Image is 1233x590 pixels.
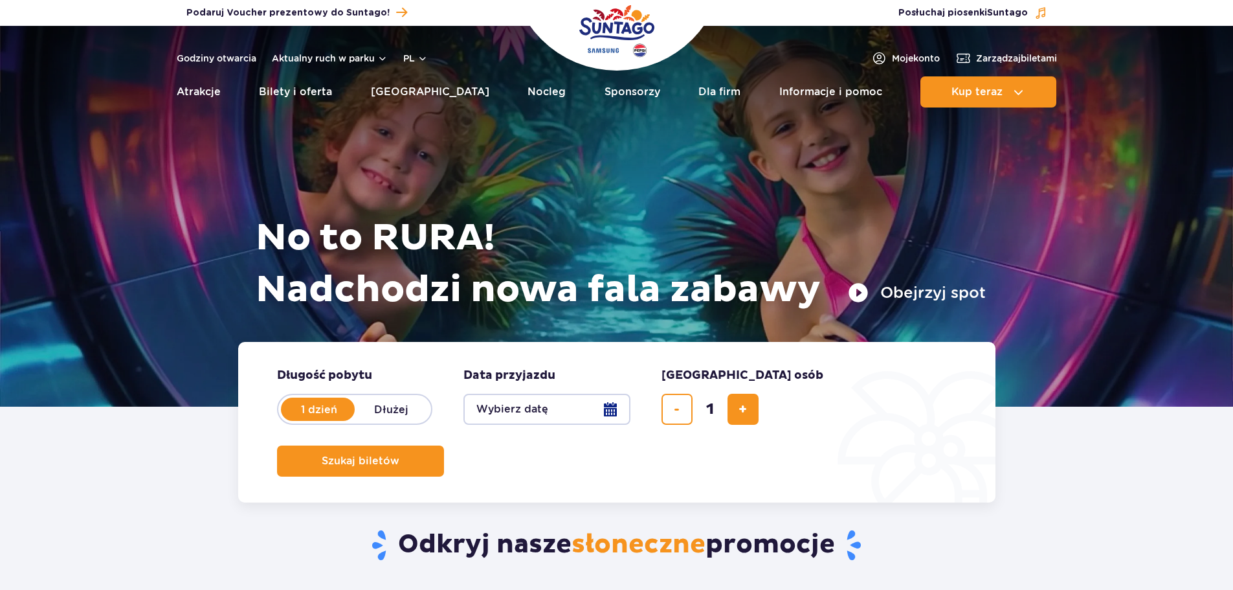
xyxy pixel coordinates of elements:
[848,282,986,303] button: Obejrzyj spot
[528,76,566,108] a: Nocleg
[898,6,1047,19] button: Posłuchaj piosenkiSuntago
[694,394,726,425] input: liczba biletów
[871,51,940,66] a: Mojekonto
[238,342,995,503] form: Planowanie wizyty w Park of Poland
[322,455,399,467] span: Szukaj biletów
[282,396,356,423] label: 1 dzień
[951,86,1003,98] span: Kup teraz
[186,6,390,19] span: Podaruj Voucher prezentowy do Suntago!
[955,51,1057,66] a: Zarządzajbiletami
[987,8,1028,17] span: Suntago
[463,368,555,383] span: Data przyjazdu
[698,76,740,108] a: Dla firm
[728,394,759,425] button: dodaj bilet
[976,52,1057,65] span: Zarządzaj biletami
[186,4,407,21] a: Podaruj Voucher prezentowy do Suntago!
[605,76,660,108] a: Sponsorzy
[892,52,940,65] span: Moje konto
[177,76,221,108] a: Atrakcje
[661,368,823,383] span: [GEOGRAPHIC_DATA] osób
[572,528,705,561] span: słoneczne
[259,76,332,108] a: Bilety i oferta
[355,396,428,423] label: Dłużej
[277,368,372,383] span: Długość pobytu
[177,52,256,65] a: Godziny otwarcia
[661,394,693,425] button: usuń bilet
[272,53,388,63] button: Aktualny ruch w parku
[403,52,428,65] button: pl
[371,76,489,108] a: [GEOGRAPHIC_DATA]
[898,6,1028,19] span: Posłuchaj piosenki
[277,446,444,477] button: Szukaj biletów
[238,528,995,562] h2: Odkryj nasze promocje
[779,76,882,108] a: Informacje i pomoc
[256,212,986,316] h1: No to RURA! Nadchodzi nowa fala zabawy
[463,394,630,425] button: Wybierz datę
[920,76,1056,108] button: Kup teraz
